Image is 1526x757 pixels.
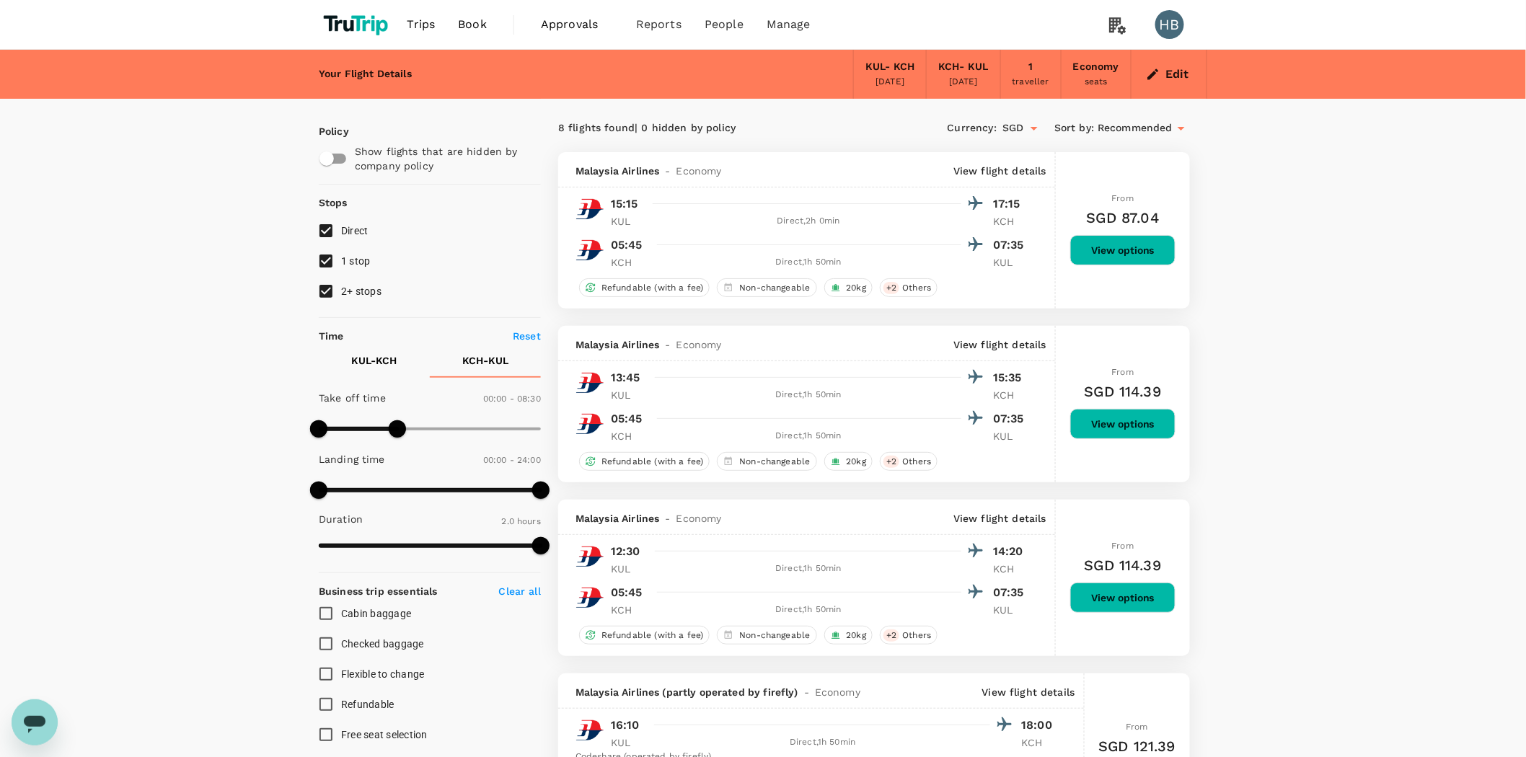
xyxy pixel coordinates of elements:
[575,685,798,699] span: Malaysia Airlines (partly operated by firefly)
[611,214,647,229] p: KUL
[341,608,411,619] span: Cabin baggage
[993,388,1029,402] p: KCH
[1085,554,1162,577] h6: SGD 114.39
[676,511,722,526] span: Economy
[575,195,604,223] img: MH
[341,225,369,236] span: Direct
[676,337,722,352] span: Economy
[953,511,1046,526] p: View flight details
[341,638,424,650] span: Checked baggage
[656,735,990,750] div: Direct , 1h 50min
[611,603,647,617] p: KCH
[993,562,1029,576] p: KCH
[656,214,961,229] div: Direct , 2h 0min
[1112,193,1134,203] span: From
[319,452,385,466] p: Landing time
[880,626,938,645] div: +2Others
[656,388,961,402] div: Direct , 1h 50min
[12,699,58,745] iframe: Button to launch messaging window
[896,629,937,642] span: Others
[541,16,613,33] span: Approvals
[483,394,541,404] span: 00:00 - 08:30
[1022,735,1058,750] p: KCH
[319,66,412,82] div: Your Flight Details
[660,511,676,526] span: -
[993,410,1029,428] p: 07:35
[611,195,638,213] p: 15:15
[355,144,531,173] p: Show flights that are hidden by company policy
[579,626,710,645] div: Refundable (with a fee)
[341,285,381,297] span: 2+ stops
[993,603,1029,617] p: KUL
[1085,380,1162,403] h6: SGD 114.39
[824,626,873,645] div: 20kg
[575,511,660,526] span: Malaysia Airlines
[1085,75,1108,89] div: seats
[499,584,541,598] p: Clear all
[636,16,682,33] span: Reports
[896,456,937,468] span: Others
[733,282,816,294] span: Non-changeable
[458,16,487,33] span: Book
[717,452,816,471] div: Non-changeable
[883,456,899,468] span: + 2
[558,120,874,136] div: 8 flights found | 0 hidden by policy
[319,124,332,138] p: Policy
[660,337,676,352] span: -
[953,337,1046,352] p: View flight details
[841,282,873,294] span: 20kg
[575,368,604,397] img: MH
[319,197,348,208] strong: Stops
[341,729,428,740] span: Free seat selection
[896,282,937,294] span: Others
[841,456,873,468] span: 20kg
[938,59,988,75] div: KCH - KUL
[676,164,722,178] span: Economy
[611,236,643,254] p: 05:45
[611,717,640,734] p: 16:10
[575,236,604,265] img: MH
[705,16,744,33] span: People
[502,516,541,526] span: 2.0 hours
[656,603,961,617] div: Direct , 1h 50min
[880,278,938,297] div: +2Others
[656,429,961,443] div: Direct , 1h 50min
[1098,120,1173,136] span: Recommended
[407,16,436,33] span: Trips
[579,452,710,471] div: Refundable (with a fee)
[717,278,816,297] div: Non-changeable
[824,278,873,297] div: 20kg
[993,236,1029,254] p: 07:35
[717,626,816,645] div: Non-changeable
[596,456,709,468] span: Refundable (with a fee)
[841,629,873,642] span: 20kg
[611,410,643,428] p: 05:45
[883,629,899,642] span: + 2
[733,629,816,642] span: Non-changeable
[1143,63,1195,86] button: Edit
[993,195,1029,213] p: 17:15
[1028,59,1033,75] div: 1
[341,255,371,267] span: 1 stop
[319,391,386,405] p: Take off time
[656,562,961,576] div: Direct , 1h 50min
[949,75,978,89] div: [DATE]
[767,16,811,33] span: Manage
[575,337,660,352] span: Malaysia Airlines
[656,255,961,270] div: Direct , 1h 50min
[319,329,344,343] p: Time
[611,388,647,402] p: KUL
[575,716,604,745] img: MH
[660,164,676,178] span: -
[1126,722,1148,732] span: From
[1054,120,1094,136] span: Sort by :
[982,685,1075,699] p: View flight details
[575,410,604,438] img: MH
[1087,206,1159,229] h6: SGD 87.04
[596,282,709,294] span: Refundable (with a fee)
[993,255,1029,270] p: KUL
[319,585,438,597] strong: Business trip essentials
[579,278,710,297] div: Refundable (with a fee)
[1013,75,1049,89] div: traveller
[876,75,904,89] div: [DATE]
